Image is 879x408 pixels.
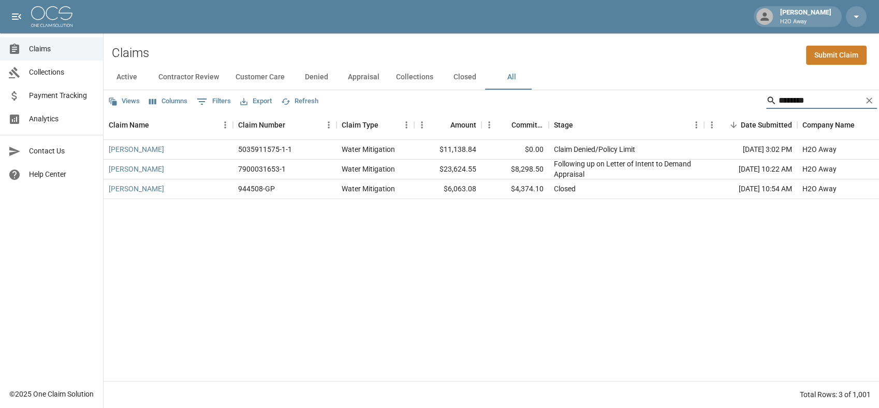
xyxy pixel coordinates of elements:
div: $0.00 [481,140,549,160]
div: Stage [549,110,704,139]
button: Clear [861,93,877,108]
span: Help Center [29,169,95,180]
button: Menu [399,117,414,133]
button: Menu [704,117,720,133]
button: Menu [688,117,704,133]
p: H2O Away [780,18,831,26]
div: Committed Amount [481,110,549,139]
button: Sort [497,118,511,132]
button: Export [238,93,274,109]
div: Claim Type [342,110,378,139]
div: H2O Away [802,144,837,154]
div: © 2025 One Claim Solution [9,389,94,399]
div: $23,624.55 [414,160,481,179]
div: $8,298.50 [481,160,549,179]
a: [PERSON_NAME] [109,184,164,194]
div: Following up on Letter of Intent to Demand Appraisal [554,159,699,179]
span: Payment Tracking [29,90,95,101]
a: [PERSON_NAME] [109,164,164,174]
button: Closed [442,65,488,90]
button: Sort [285,118,300,132]
div: 944508-GP [238,184,275,194]
button: Menu [321,117,336,133]
span: Claims [29,44,95,54]
div: $6,063.08 [414,179,481,199]
div: Water Mitigation [342,184,395,194]
button: Sort [436,118,450,132]
div: Company Name [802,110,855,139]
div: Water Mitigation [342,144,395,154]
div: Claim Name [104,110,233,139]
button: Contractor Review [150,65,227,90]
div: H2O Away [802,164,837,174]
div: Stage [554,110,573,139]
div: Total Rows: 3 of 1,001 [800,389,871,400]
button: Denied [293,65,340,90]
button: All [488,65,535,90]
div: Date Submitted [704,110,797,139]
button: Views [106,93,142,109]
span: Contact Us [29,146,95,157]
div: dynamic tabs [104,65,879,90]
button: Appraisal [340,65,388,90]
button: Menu [217,117,233,133]
div: Search [766,92,877,111]
a: Submit Claim [806,46,867,65]
button: Collections [388,65,442,90]
div: Water Mitigation [342,164,395,174]
div: H2O Away [802,184,837,194]
div: Amount [450,110,476,139]
div: Claim Type [336,110,414,139]
span: Collections [29,67,95,78]
div: $11,138.84 [414,140,481,160]
div: [DATE] 10:22 AM [704,160,797,179]
button: Sort [855,118,869,132]
button: Menu [481,117,497,133]
button: Sort [378,118,393,132]
a: [PERSON_NAME] [109,144,164,154]
div: Claim Number [233,110,336,139]
div: Date Submitted [741,110,792,139]
div: Amount [414,110,481,139]
div: 5035911575-1-1 [238,144,292,154]
div: $4,374.10 [481,179,549,199]
div: [PERSON_NAME] [776,7,836,26]
div: Claim Name [109,110,149,139]
button: Show filters [194,93,233,110]
button: Customer Care [227,65,293,90]
button: Sort [573,118,588,132]
span: Analytics [29,114,95,124]
button: open drawer [6,6,27,27]
button: Sort [149,118,164,132]
div: Committed Amount [511,110,544,139]
button: Select columns [146,93,190,109]
div: 7900031653-1 [238,164,286,174]
div: Claim Number [238,110,285,139]
button: Sort [726,118,741,132]
button: Menu [414,117,430,133]
div: Claim Denied/Policy Limit [554,144,635,154]
h2: Claims [112,46,149,61]
div: Closed [554,184,576,194]
img: ocs-logo-white-transparent.png [31,6,72,27]
button: Refresh [279,93,321,109]
div: [DATE] 3:02 PM [704,140,797,160]
div: [DATE] 10:54 AM [704,179,797,199]
button: Active [104,65,150,90]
